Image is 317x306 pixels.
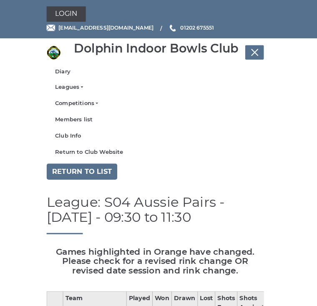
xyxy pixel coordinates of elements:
[247,44,265,58] button: Toggle navigation
[183,24,216,30] span: 01202 675551
[171,23,216,31] a: Phone us 01202 675551
[60,82,257,89] a: Leagues
[52,24,60,30] img: Email
[52,6,91,21] a: Login
[79,41,240,54] div: Dolphin Indoor Bowls Club
[60,145,257,153] a: Return to Club Website
[60,66,257,74] a: Diary
[52,45,66,58] img: Dolphin Indoor Bowls Club
[52,191,265,229] h1: League: S04 Aussie Pairs - [DATE] - 09:30 to 11:30
[52,23,157,31] a: Email [EMAIL_ADDRESS][DOMAIN_NAME]
[173,24,179,31] img: Phone us
[60,113,257,121] a: Members list
[64,24,157,30] span: [EMAIL_ADDRESS][DOMAIN_NAME]
[60,98,257,105] a: Competitions
[60,129,257,137] a: Club Info
[52,242,265,269] h5: Games highlighted in Orange have changed. Please check for a revised rink change OR revised date ...
[52,160,121,176] a: Return to list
